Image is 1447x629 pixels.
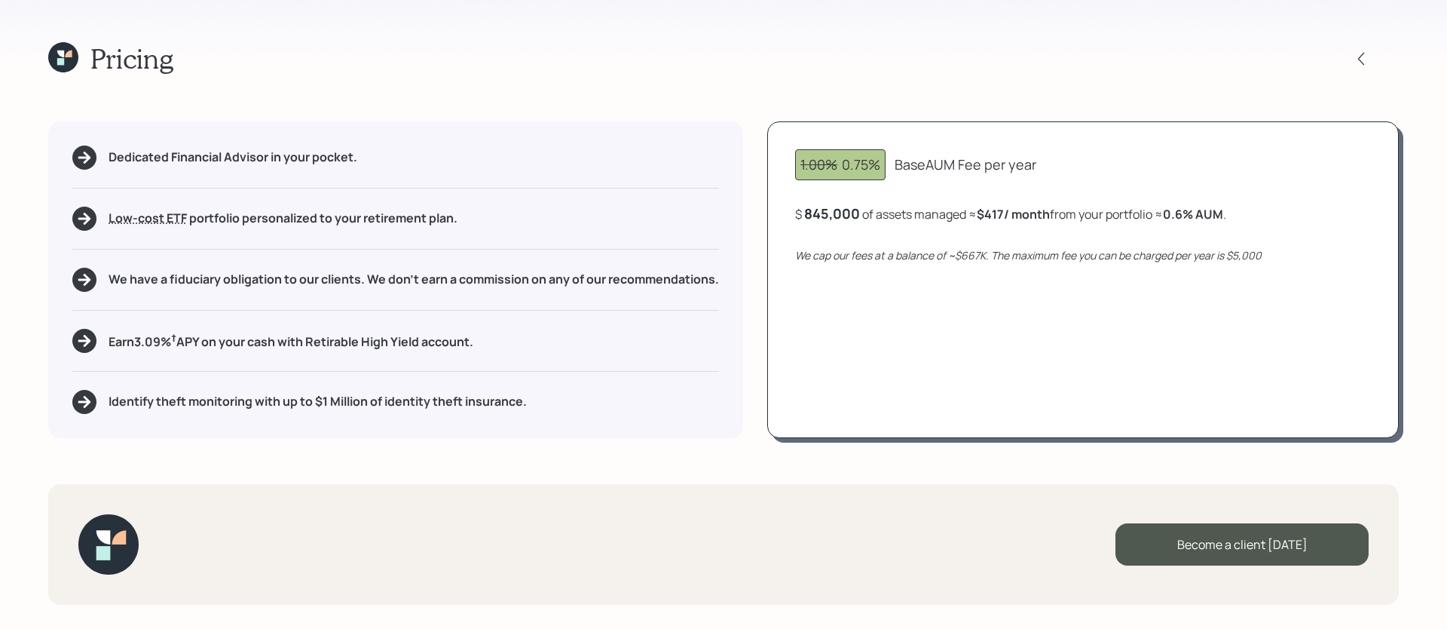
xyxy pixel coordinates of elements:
div: $ of assets managed ≈ from your portfolio ≈ . [795,204,1226,223]
iframe: Customer reviews powered by Trustpilot [157,501,349,614]
span: Low-cost ETF [109,210,187,226]
h5: Earn 3.09 % APY on your cash with Retirable High Yield account. [109,331,473,350]
h1: Pricing [90,42,173,75]
h5: Identify theft monitoring with up to $1 Million of identity theft insurance. [109,394,527,409]
h5: Dedicated Financial Advisor in your pocket. [109,150,357,164]
span: 1.00% [800,155,837,173]
h5: We have a fiduciary obligation to our clients. We don't earn a commission on any of our recommend... [109,272,719,287]
div: 0.75% [800,155,880,175]
div: Base AUM Fee per year [895,155,1036,175]
sup: † [171,331,176,345]
b: 0.6 % AUM [1163,206,1223,222]
h5: portfolio personalized to your retirement plan. [109,211,457,226]
div: 845,000 [804,204,860,222]
div: Become a client [DATE] [1115,523,1369,566]
i: We cap our fees at a balance of ~$667K. The maximum fee you can be charged per year is $5,000 [795,248,1262,262]
b: $417 / month [977,206,1050,222]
